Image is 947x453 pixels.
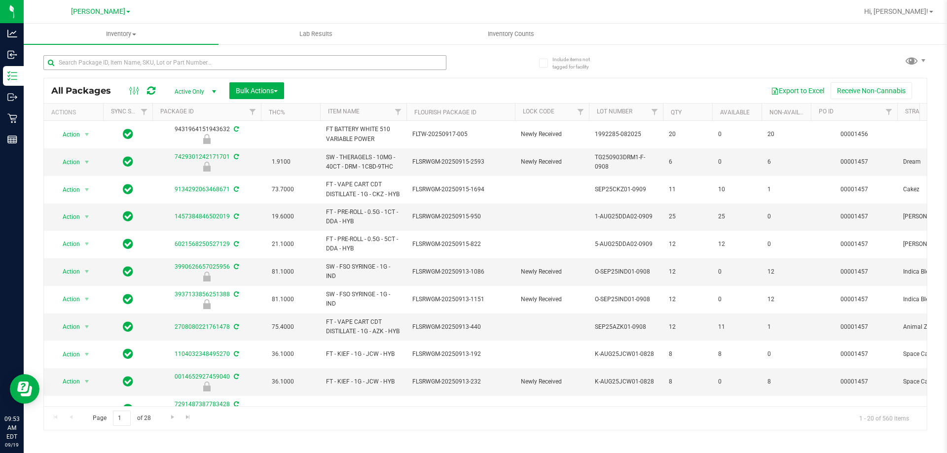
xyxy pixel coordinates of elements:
[326,349,401,359] span: FT - KIEF - 1G - JCW - HYB
[767,267,805,277] span: 12
[669,349,706,359] span: 8
[232,213,239,220] span: Sync from Compliance System
[414,109,476,116] a: Flourish Package ID
[232,241,239,247] span: Sync from Compliance System
[767,212,805,221] span: 0
[175,401,230,408] a: 7291487387783428
[269,109,285,116] a: THC%
[286,30,346,38] span: Lab Results
[7,29,17,38] inline-svg: Analytics
[523,108,554,115] a: Lock Code
[81,265,93,279] span: select
[54,155,80,169] span: Action
[840,378,868,385] a: 00001457
[81,292,93,306] span: select
[718,405,756,414] span: 0
[718,349,756,359] span: 8
[767,130,805,139] span: 20
[521,157,583,167] span: Newly Received
[595,349,657,359] span: K-AUG25JCW01-0828
[412,240,509,249] span: FLSRWGM-20250915-822
[595,405,657,414] span: K-AUG25JCW01-0828
[54,237,80,251] span: Action
[412,322,509,332] span: FLSRWGM-20250913-440
[267,347,299,361] span: 36.1000
[521,295,583,304] span: Newly Received
[71,7,125,16] span: [PERSON_NAME]
[718,322,756,332] span: 11
[718,130,756,139] span: 0
[51,85,121,96] span: All Packages
[81,375,93,388] span: select
[123,265,133,279] span: In Sync
[412,295,509,304] span: FLSRWGM-20250913-1151
[840,131,868,138] a: 00001456
[54,210,80,224] span: Action
[767,157,805,167] span: 6
[412,185,509,194] span: FLSRWGM-20250915-1694
[595,153,657,172] span: TG250903DRM1-F-0908
[326,405,401,414] span: FT - KIEF - 1G - JCW - HYB
[831,82,912,99] button: Receive Non-Cannabis
[595,212,657,221] span: 1-AUG25DDA02-0909
[521,377,583,386] span: Newly Received
[326,317,401,336] span: FT - VAPE CART CDT DISTILLATE - 1G - AZK - HYB
[175,323,230,330] a: 2708080221761478
[165,411,180,424] a: Go to the next page
[718,267,756,277] span: 0
[175,291,230,298] a: 3937133856251388
[113,411,131,426] input: 1
[521,267,583,277] span: Newly Received
[767,240,805,249] span: 0
[232,323,239,330] span: Sync from Compliance System
[267,292,299,307] span: 81.1000
[51,109,99,116] div: Actions
[81,183,93,197] span: select
[326,235,401,253] span: FT - PRE-ROLL - 0.5G - 5CT - DDA - HYB
[175,373,230,380] a: 0014652927459040
[669,157,706,167] span: 6
[595,322,657,332] span: SEP25AZK01-0908
[136,104,152,120] a: Filter
[232,350,239,357] span: Sync from Compliance System
[151,382,262,391] div: Newly Received
[267,375,299,389] span: 36.1000
[718,377,756,386] span: 0
[328,108,360,115] a: Item Name
[84,411,159,426] span: Page of 28
[851,411,917,425] span: 1 - 20 of 560 items
[767,295,805,304] span: 12
[81,320,93,334] span: select
[669,295,706,304] span: 12
[24,24,219,44] a: Inventory
[840,186,868,193] a: 00001457
[24,30,219,38] span: Inventory
[267,265,299,279] span: 81.1000
[521,405,583,414] span: Newly Received
[175,350,230,357] a: 1104032348495270
[54,292,80,306] span: Action
[390,104,406,120] a: Filter
[229,82,284,99] button: Bulk Actions
[81,348,93,361] span: select
[175,263,230,270] a: 3990626657025956
[54,403,80,417] span: Action
[7,135,17,144] inline-svg: Reports
[123,292,133,306] span: In Sync
[151,134,262,144] div: Newly Received
[232,401,239,408] span: Sync from Compliance System
[720,109,750,116] a: Available
[769,109,813,116] a: Non-Available
[54,183,80,197] span: Action
[412,377,509,386] span: FLSRWGM-20250913-232
[267,155,295,169] span: 1.9100
[767,405,805,414] span: 8
[232,263,239,270] span: Sync from Compliance System
[521,130,583,139] span: Newly Received
[123,347,133,361] span: In Sync
[669,185,706,194] span: 11
[840,323,868,330] a: 00001457
[123,209,133,223] span: In Sync
[840,268,868,275] a: 00001457
[267,320,299,334] span: 75.4000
